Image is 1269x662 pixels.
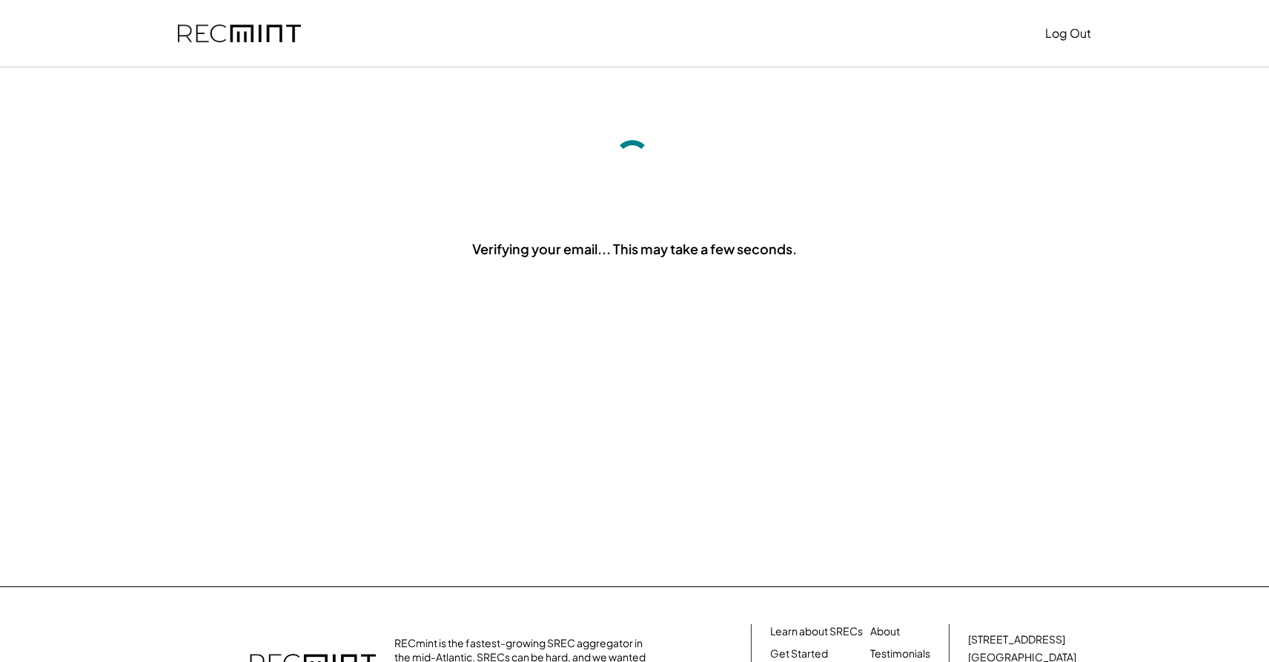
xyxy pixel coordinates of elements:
button: Log Out [1045,19,1091,48]
a: Get Started [770,646,828,661]
img: recmint-logotype%403x.png [178,24,301,43]
a: Testimonials [870,646,930,661]
a: About [870,624,900,639]
a: Learn about SRECs [770,624,863,639]
div: [STREET_ADDRESS] [968,632,1065,647]
div: Verifying your email... This may take a few seconds. [472,239,797,258]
